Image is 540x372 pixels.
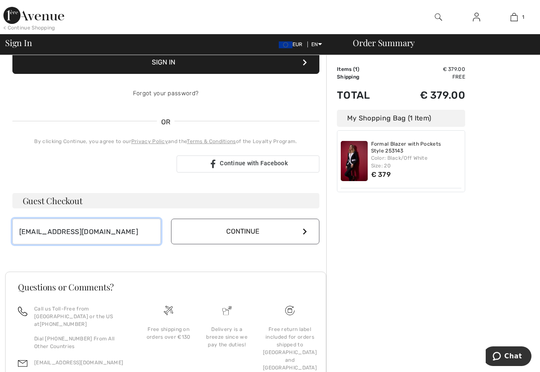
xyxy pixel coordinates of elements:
[18,283,313,291] h3: Questions or Comments?
[371,170,391,179] span: € 379
[342,38,535,47] div: Order Summary
[8,155,174,173] iframe: Sign in with Google Button
[5,38,32,47] span: Sign In
[355,66,357,72] span: 1
[337,110,465,127] div: My Shopping Bag (1 Item)
[12,193,319,208] h3: Guest Checkout
[133,90,198,97] a: Forgot your password?
[486,346,531,368] iframe: Opens a widget where you can chat to one of our agents
[164,306,173,315] img: Free shipping on orders over &#8364;130
[337,65,391,73] td: Items ( )
[12,155,170,173] div: Sign in with Google. Opens in new tab
[435,12,442,22] img: search the website
[187,138,236,144] a: Terms & Conditions
[263,325,317,372] div: Free return label included for orders shipped to [GEOGRAPHIC_DATA] and [GEOGRAPHIC_DATA]
[131,138,168,144] a: Privacy Policy
[146,325,191,341] div: Free shipping on orders over €130
[34,360,123,366] a: [EMAIL_ADDRESS][DOMAIN_NAME]
[391,73,465,81] td: Free
[12,219,161,244] input: E-mail
[222,306,232,315] img: Delivery is a breeze since we pay the duties!
[18,359,27,368] img: email
[371,154,462,170] div: Color: Black/Off White Size: 20
[40,321,87,327] a: [PHONE_NUMBER]
[34,335,129,350] p: Dial [PHONE_NUMBER] From All Other Countries
[220,160,288,167] span: Continue with Facebook
[171,219,319,244] button: Continue
[285,306,295,315] img: Free shipping on orders over &#8364;130
[3,7,64,24] img: 1ère Avenue
[466,12,487,23] a: Sign In
[496,12,533,22] a: 1
[204,325,249,349] div: Delivery is a breeze since we pay the duties!
[473,12,480,22] img: My Info
[391,65,465,73] td: € 379.00
[337,73,391,81] td: Shipping
[522,13,524,21] span: 1
[12,51,319,74] button: Sign In
[18,307,27,316] img: call
[391,81,465,110] td: € 379.00
[371,141,462,154] a: Formal Blazer with Pockets Style 253143
[341,141,368,181] img: Formal Blazer with Pockets Style 253143
[279,41,292,48] img: Euro
[3,24,55,32] div: < Continue Shopping
[279,41,306,47] span: EUR
[177,155,319,173] a: Continue with Facebook
[311,41,322,47] span: EN
[12,138,319,145] div: By clicking Continue, you agree to our and the of the Loyalty Program.
[157,117,175,127] span: OR
[34,305,129,328] p: Call us Toll-Free from [GEOGRAPHIC_DATA] or the US at
[337,81,391,110] td: Total
[510,12,518,22] img: My Bag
